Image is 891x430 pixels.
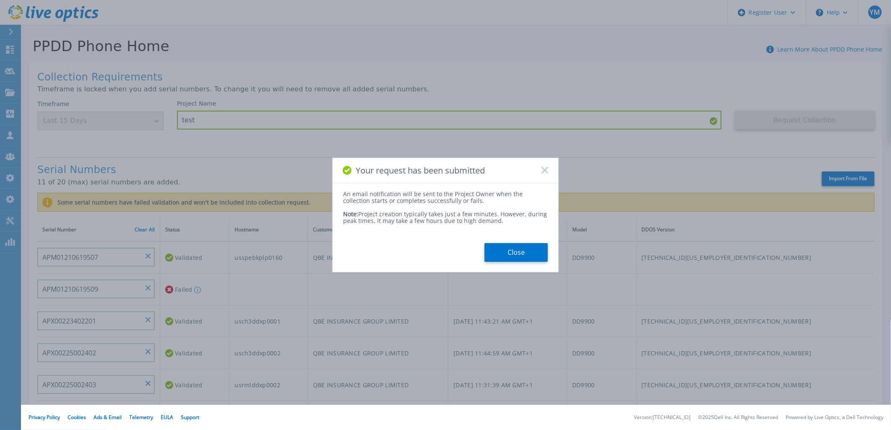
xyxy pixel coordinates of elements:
[634,415,690,420] li: Version: [TECHNICAL_ID]
[129,414,153,421] a: Telemetry
[161,414,173,421] a: EULA
[343,204,548,224] div: Project creation typically takes just a few minutes. However, during peak times, it may take a fe...
[698,415,778,420] li: © 2025 Dell Inc. All Rights Reserved
[29,414,60,421] a: Privacy Policy
[485,243,548,262] button: Close
[343,210,358,218] span: Note:
[181,414,199,421] a: Support
[94,414,122,421] a: Ads & Email
[786,415,883,420] li: Powered by Live Optics, a Dell Technology
[356,166,485,175] span: Your request has been submitted
[343,191,548,204] div: An email notification will be sent to the Project Owner when the collection starts or completes s...
[68,414,86,421] a: Cookies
